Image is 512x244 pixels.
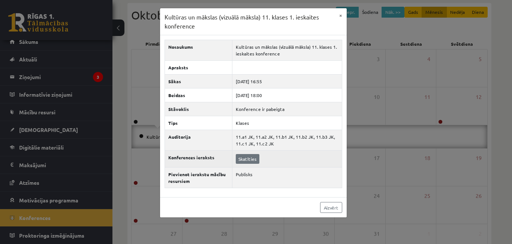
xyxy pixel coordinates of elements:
th: Konferences ieraksts [165,151,232,168]
td: Klases [232,116,342,130]
h3: Kultūras un mākslas (vizuālā māksla) 11. klases 1. ieskaites konference [165,13,335,30]
td: Publisks [232,168,342,188]
a: Skatīties [236,154,259,164]
th: Auditorija [165,130,232,151]
th: Nosaukums [165,40,232,61]
th: Sākas [165,75,232,88]
button: × [335,8,347,22]
td: 11.a1 JK, 11.a2 JK, 11.b1 JK, 11.b2 JK, 11.b3 JK, 11.c1 JK, 11.c2 JK [232,130,342,151]
a: Aizvērt [320,202,342,213]
th: Beidzas [165,88,232,102]
th: Stāvoklis [165,102,232,116]
td: Kultūras un mākslas (vizuālā māksla) 11. klases 1. ieskaites konference [232,40,342,61]
td: [DATE] 18:00 [232,88,342,102]
th: Tips [165,116,232,130]
th: Apraksts [165,61,232,75]
td: [DATE] 16:55 [232,75,342,88]
th: Pievienot ierakstu mācību resursiem [165,168,232,188]
td: Konference ir pabeigta [232,102,342,116]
